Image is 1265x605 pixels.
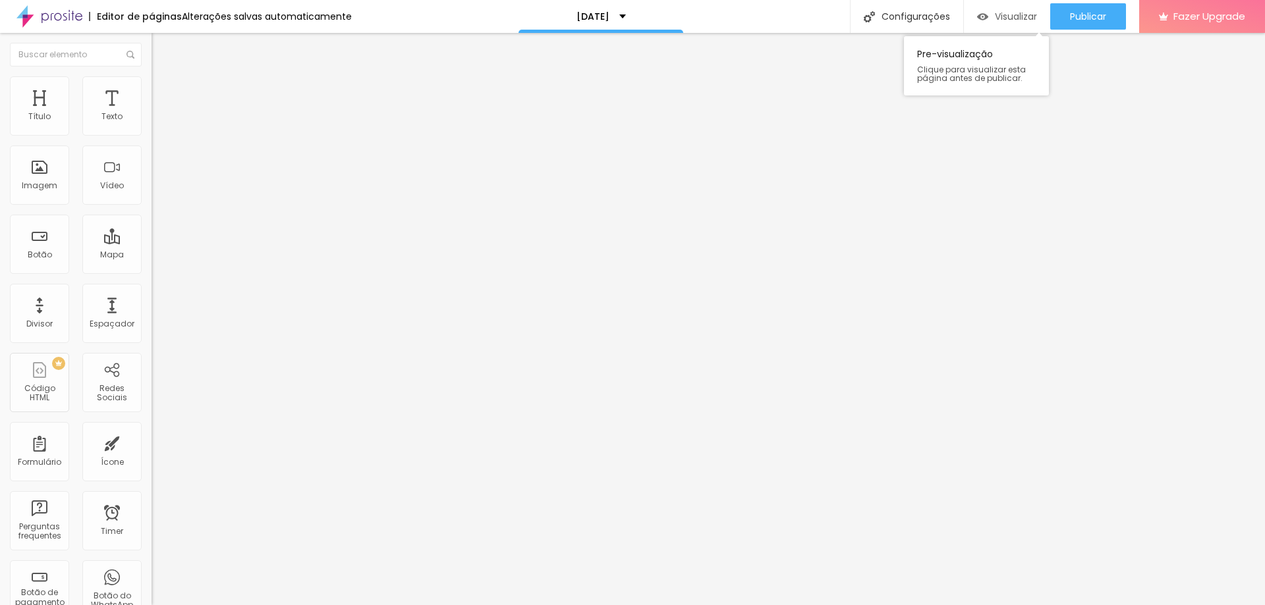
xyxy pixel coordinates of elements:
[100,181,124,190] div: Vídeo
[101,458,124,467] div: Ícone
[576,12,609,21] p: [DATE]
[1070,11,1106,22] span: Publicar
[90,319,134,329] div: Espaçador
[864,11,875,22] img: Icone
[904,36,1049,95] div: Pre-visualização
[22,181,57,190] div: Imagem
[964,3,1050,30] button: Visualizar
[126,51,134,59] img: Icone
[89,12,182,21] div: Editor de páginas
[28,112,51,121] div: Título
[977,11,988,22] img: view-1.svg
[995,11,1037,22] span: Visualizar
[101,112,123,121] div: Texto
[26,319,53,329] div: Divisor
[28,250,52,259] div: Botão
[101,527,123,536] div: Timer
[13,522,65,541] div: Perguntas frequentes
[182,12,352,21] div: Alterações salvas automaticamente
[1173,11,1245,22] span: Fazer Upgrade
[152,33,1265,605] iframe: Editor
[86,384,138,403] div: Redes Sociais
[18,458,61,467] div: Formulário
[10,43,142,66] input: Buscar elemento
[13,384,65,403] div: Código HTML
[1050,3,1126,30] button: Publicar
[917,65,1036,82] span: Clique para visualizar esta página antes de publicar.
[100,250,124,259] div: Mapa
